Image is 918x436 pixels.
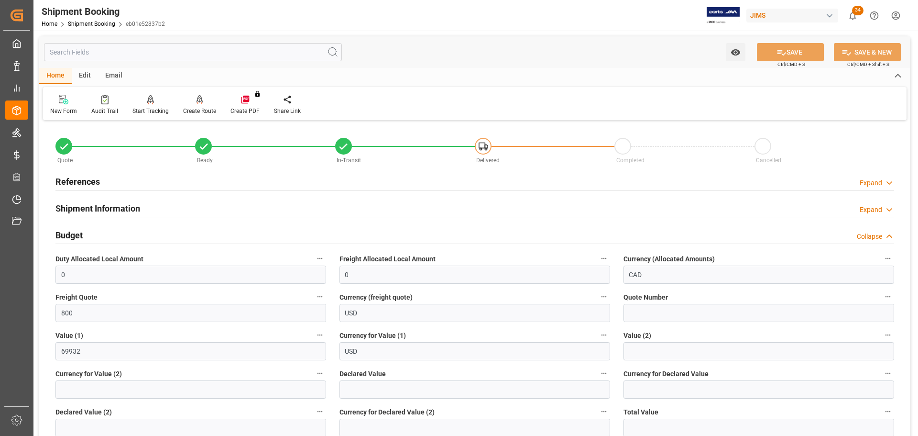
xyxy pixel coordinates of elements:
[726,43,745,61] button: open menu
[42,21,57,27] a: Home
[598,329,610,341] button: Currency for Value (1)
[598,367,610,380] button: Declared Value
[55,331,83,341] span: Value (1)
[842,5,863,26] button: show 34 new notifications
[598,252,610,265] button: Freight Allocated Local Amount
[882,329,894,341] button: Value (2)
[132,107,169,115] div: Start Tracking
[598,405,610,418] button: Currency for Declared Value (2)
[339,407,435,417] span: Currency for Declared Value (2)
[314,367,326,380] button: Currency for Value (2)
[616,157,645,164] span: Completed
[882,252,894,265] button: Currency (Allocated Amounts)
[339,292,413,302] span: Currency (freight quote)
[857,232,882,242] div: Collapse
[197,157,213,164] span: Ready
[55,369,122,379] span: Currency for Value (2)
[314,291,326,303] button: Freight Quote
[50,107,77,115] div: New Form
[55,407,112,417] span: Declared Value (2)
[274,107,301,115] div: Share Link
[314,329,326,341] button: Value (1)
[91,107,118,115] div: Audit Trail
[476,157,500,164] span: Delivered
[44,43,342,61] input: Search Fields
[623,369,709,379] span: Currency for Declared Value
[882,291,894,303] button: Quote Number
[746,6,842,24] button: JIMS
[314,405,326,418] button: Declared Value (2)
[834,43,901,61] button: SAVE & NEW
[852,6,863,15] span: 34
[339,254,436,264] span: Freight Allocated Local Amount
[623,292,668,302] span: Quote Number
[756,157,781,164] span: Cancelled
[623,331,651,341] span: Value (2)
[42,4,165,19] div: Shipment Booking
[707,7,740,24] img: Exertis%20JAM%20-%20Email%20Logo.jpg_1722504956.jpg
[339,369,386,379] span: Declared Value
[183,107,216,115] div: Create Route
[757,43,824,61] button: SAVE
[57,157,73,164] span: Quote
[623,407,658,417] span: Total Value
[623,254,715,264] span: Currency (Allocated Amounts)
[598,291,610,303] button: Currency (freight quote)
[777,61,805,68] span: Ctrl/CMD + S
[39,68,72,84] div: Home
[882,367,894,380] button: Currency for Declared Value
[72,68,98,84] div: Edit
[847,61,889,68] span: Ctrl/CMD + Shift + S
[98,68,130,84] div: Email
[55,175,100,188] h2: References
[860,178,882,188] div: Expand
[55,254,143,264] span: Duty Allocated Local Amount
[863,5,885,26] button: Help Center
[68,21,115,27] a: Shipment Booking
[337,157,361,164] span: In-Transit
[55,292,98,302] span: Freight Quote
[860,205,882,215] div: Expand
[314,252,326,265] button: Duty Allocated Local Amount
[55,229,83,242] h2: Budget
[746,9,838,22] div: JIMS
[882,405,894,418] button: Total Value
[55,202,140,215] h2: Shipment Information
[339,331,406,341] span: Currency for Value (1)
